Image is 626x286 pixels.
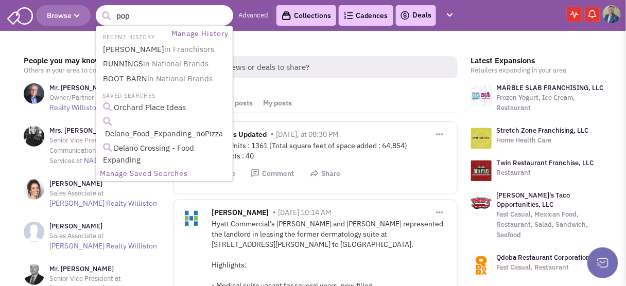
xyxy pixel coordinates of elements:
[279,208,332,217] span: [DATE] 10:14 AM
[100,57,231,71] a: RUNNINGSin National Brands
[49,93,159,112] a: [PERSON_NAME] Realty Williston
[497,135,589,146] p: Home Health Care
[400,9,410,22] img: icon-deals.svg
[97,90,232,100] li: SAVED SEARCHES
[36,5,91,26] button: Browse
[100,141,231,167] a: Delano Crossing - Food Expanding
[49,189,104,198] span: Sales Associate at
[603,5,621,23] img: Brian Merz
[100,115,231,140] a: Delano_Food_Expanding_noPizza
[251,169,294,178] button: Comment
[471,193,492,213] img: logo
[497,168,594,178] p: Restaurant
[49,274,121,283] span: Senior Vice President at
[497,126,589,135] a: Stretch Zone Franchising, LLC
[100,72,231,86] a: BOOT BARNin National Brands
[471,128,492,149] img: logo
[164,44,214,54] span: in Franchisors
[197,56,458,78] span: Retail news or deals to share?
[497,253,590,262] a: Qdoba Restaurant Corporation
[49,241,157,251] a: [PERSON_NAME] Realty Williston
[310,169,341,178] button: Share
[143,59,208,68] span: in National Brands
[212,140,449,161] div: Total Units : 1361 (Total square feet of space added : 64,854) Contacts : 40
[169,27,232,40] a: Manage History
[97,31,158,42] li: RECENT HISTORY
[49,199,157,208] a: [PERSON_NAME] Realty Williston
[100,101,231,115] a: Orchard Place Ideas
[471,85,492,106] img: logo
[24,65,160,76] p: Others in your area to connect with
[258,94,298,113] a: My posts
[497,209,607,240] p: Fast Casual, Mexican Food, Restaurant, Salad, Sandwich, Seafood
[497,191,570,209] a: [PERSON_NAME]'s Taco Opportunities, LLC
[400,9,432,22] a: Deals
[471,65,607,76] p: Retailers expanding in your area
[147,74,213,83] span: in National Brands
[49,222,160,231] h3: [PERSON_NAME]
[339,5,393,26] a: Cadences
[49,126,160,135] h3: Mrs. [PERSON_NAME]
[497,262,590,273] p: Fast Casual, Restaurant
[497,158,594,167] a: Twin Restaurant Franchise, LLC
[24,222,44,242] img: NoImageAvailable1.jpg
[100,43,231,57] a: [PERSON_NAME]in Franchisors
[96,5,233,26] input: Search
[49,136,141,165] span: Senior Vice President – Communications & Investment Services at
[24,56,160,65] h3: People you may know
[49,93,102,102] span: Owner/Partner at
[212,208,269,220] span: [PERSON_NAME]
[49,231,104,240] span: Sales Associate at
[276,5,336,26] a: Collections
[49,179,160,188] h3: [PERSON_NAME]
[49,264,160,274] h3: Mr. [PERSON_NAME]
[276,130,339,139] span: [DATE], at 08:30 PM
[47,11,80,20] span: Browse
[238,11,268,21] a: Advanced
[97,167,232,180] a: Manage Saved Searches
[471,160,492,181] img: logo
[282,11,291,21] img: icon-collection-lavender-black.svg
[212,130,267,141] span: Entities Updated
[471,56,607,65] h3: Latest Expansions
[497,93,607,113] p: Frozen Yogurt, Ice Cream, Restaurant
[471,255,492,276] img: logo
[49,83,160,93] h3: Mr. [PERSON_NAME]
[344,12,353,19] img: Cadences_logo.png
[497,83,604,92] a: MARBLE SLAB FRANCHISING, LLC
[7,5,33,25] img: SmartAdmin
[84,156,120,165] a: NAI Legacy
